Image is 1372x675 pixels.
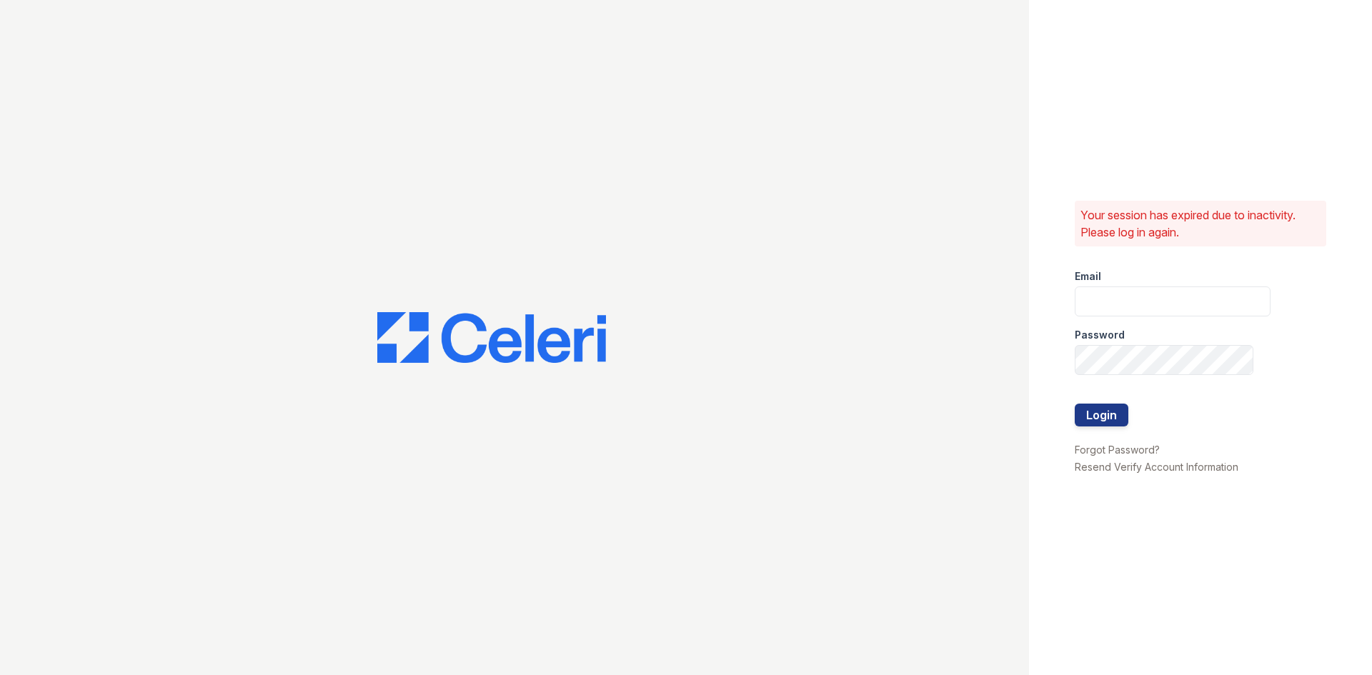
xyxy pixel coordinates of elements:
[1075,328,1125,342] label: Password
[1075,269,1101,284] label: Email
[1075,444,1160,456] a: Forgot Password?
[377,312,606,364] img: CE_Logo_Blue-a8612792a0a2168367f1c8372b55b34899dd931a85d93a1a3d3e32e68fde9ad4.png
[1075,461,1238,473] a: Resend Verify Account Information
[1075,404,1128,426] button: Login
[1080,206,1321,241] p: Your session has expired due to inactivity. Please log in again.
